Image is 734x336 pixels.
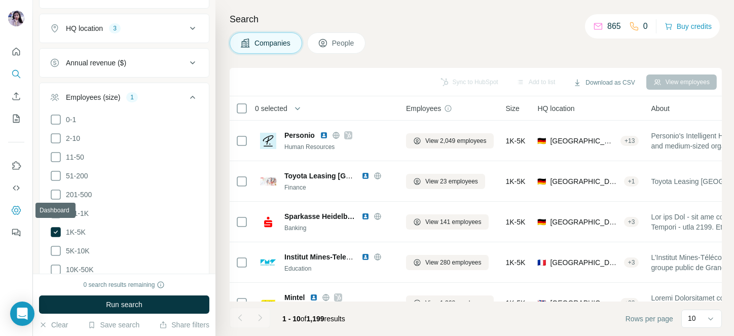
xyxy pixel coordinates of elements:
[406,133,494,148] button: View 2,049 employees
[284,253,361,261] span: Institut Mines-Telecom
[40,16,209,41] button: HQ location3
[425,217,482,227] span: View 141 employees
[361,212,370,220] img: LinkedIn logo
[260,133,276,149] img: Logo of Personio
[406,255,489,270] button: View 280 employees
[624,177,639,186] div: + 1
[109,24,121,33] div: 3
[84,280,165,289] div: 0 search results remaining
[332,38,355,48] span: People
[8,10,24,26] img: Avatar
[8,201,24,219] button: Dashboard
[688,313,696,323] p: 10
[624,217,639,227] div: + 3
[550,298,616,308] span: [GEOGRAPHIC_DATA], [GEOGRAPHIC_DATA]
[406,214,489,230] button: View 141 employees
[62,227,86,237] span: 1K-5K
[284,142,394,152] div: Human Resources
[62,190,92,200] span: 201-500
[284,292,305,303] span: Mintel
[284,130,315,140] span: Personio
[8,157,24,175] button: Use Surfe on LinkedIn
[537,136,546,146] span: 🇩🇪
[88,320,139,330] button: Save search
[284,264,394,273] div: Education
[506,103,520,114] span: Size
[284,183,394,192] div: Finance
[40,85,209,114] button: Employees (size)1
[550,257,619,268] span: [GEOGRAPHIC_DATA], [GEOGRAPHIC_DATA], [GEOGRAPHIC_DATA]
[260,177,276,185] img: Logo of Toyota Leasing Thailand
[320,131,328,139] img: LinkedIn logo
[10,302,34,326] div: Open Intercom Messenger
[62,171,88,181] span: 51-200
[39,295,209,314] button: Run search
[506,217,526,227] span: 1K-5K
[62,133,80,143] span: 2-10
[282,315,345,323] span: results
[284,223,394,233] div: Banking
[66,92,120,102] div: Employees (size)
[361,172,370,180] img: LinkedIn logo
[550,176,619,186] span: [GEOGRAPHIC_DATA], [GEOGRAPHIC_DATA]
[39,320,68,330] button: Clear
[425,177,478,186] span: View 23 employees
[8,179,24,197] button: Use Surfe API
[301,315,307,323] span: of
[8,223,24,242] button: Feedback
[8,87,24,105] button: Enrich CSV
[62,265,93,275] span: 10K-50K
[62,246,90,256] span: 5K-10K
[566,75,642,90] button: Download as CSV
[537,257,546,268] span: 🇫🇷
[506,257,526,268] span: 1K-5K
[550,136,616,146] span: [GEOGRAPHIC_DATA], [GEOGRAPHIC_DATA]
[537,103,574,114] span: HQ location
[260,254,276,271] img: Logo of Institut Mines-Telecom
[284,172,414,180] span: Toyota Leasing [GEOGRAPHIC_DATA]
[537,217,546,227] span: 🇩🇪
[310,293,318,302] img: LinkedIn logo
[425,298,487,308] span: View 1,368 employees
[62,115,76,125] span: 0-1
[8,65,24,83] button: Search
[651,103,670,114] span: About
[607,20,621,32] p: 865
[506,298,526,308] span: 1K-5K
[537,298,546,308] span: 🇬🇧
[425,136,487,145] span: View 2,049 employees
[406,103,441,114] span: Employees
[62,208,89,218] span: 501-1K
[8,109,24,128] button: My lists
[62,152,84,162] span: 11-50
[307,315,324,323] span: 1,199
[620,298,639,308] div: + 33
[425,258,482,267] span: View 280 employees
[8,43,24,61] button: Quick start
[255,103,287,114] span: 0 selected
[106,300,142,310] span: Run search
[361,253,370,261] img: LinkedIn logo
[665,19,712,33] button: Buy credits
[406,295,494,311] button: View 1,368 employees
[643,20,648,32] p: 0
[406,174,485,189] button: View 23 employees
[506,176,526,186] span: 1K-5K
[282,315,301,323] span: 1 - 10
[284,211,356,221] span: Sparkasse Heidelberg
[626,314,673,324] span: Rows per page
[537,176,546,186] span: 🇩🇪
[550,217,619,227] span: [GEOGRAPHIC_DATA], [GEOGRAPHIC_DATA]
[66,58,126,68] div: Annual revenue ($)
[159,320,209,330] button: Share filters
[66,23,103,33] div: HQ location
[126,93,138,102] div: 1
[254,38,291,48] span: Companies
[260,214,276,230] img: Logo of Sparkasse Heidelberg
[506,136,526,146] span: 1K-5K
[624,258,639,267] div: + 3
[40,51,209,75] button: Annual revenue ($)
[620,136,639,145] div: + 13
[260,295,276,311] img: Logo of Mintel
[230,12,722,26] h4: Search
